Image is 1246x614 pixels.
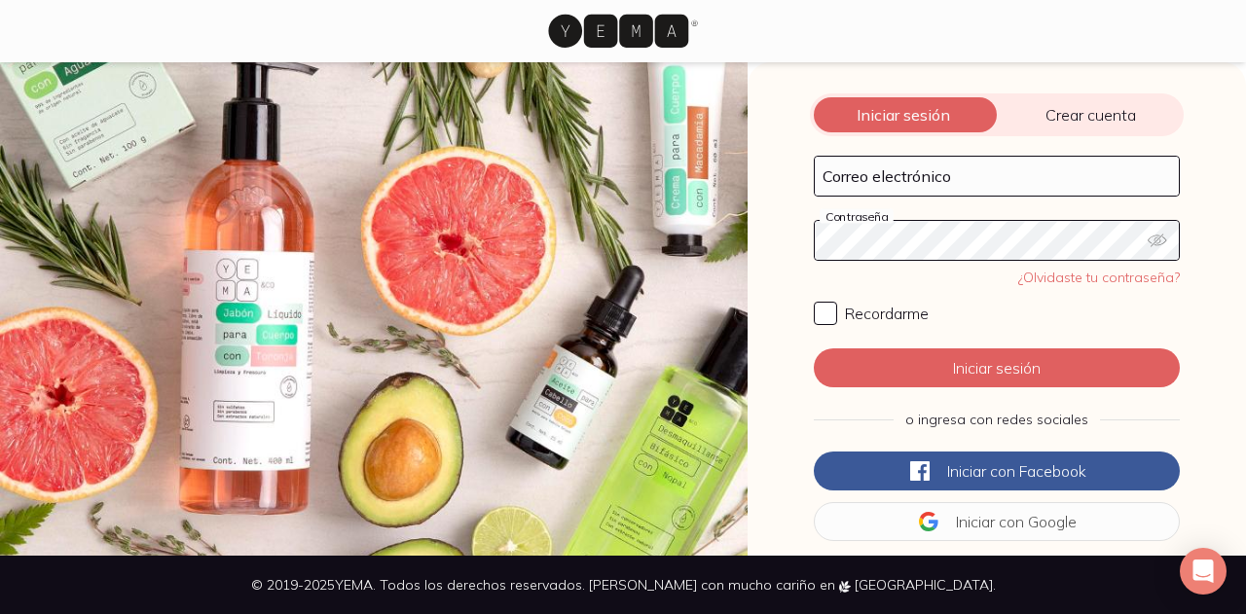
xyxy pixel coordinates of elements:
[1018,269,1180,286] a: ¿Olvidaste tu contraseña?
[814,348,1180,387] button: Iniciar sesión
[905,411,1088,428] span: o ingresa con redes sociales
[1180,548,1227,595] div: Open Intercom Messenger
[845,304,929,323] span: Recordarme
[997,105,1184,125] span: Crear cuenta
[820,209,894,224] label: Contraseña
[814,302,837,325] input: Recordarme
[814,451,1180,490] button: Iniciar conFacebook
[956,512,1024,531] span: Iniciar con
[814,502,1180,541] button: Iniciar conGoogle
[589,576,996,594] span: [PERSON_NAME] con mucho cariño en [GEOGRAPHIC_DATA].
[947,461,1015,481] span: Iniciar con
[810,105,997,125] span: Iniciar sesión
